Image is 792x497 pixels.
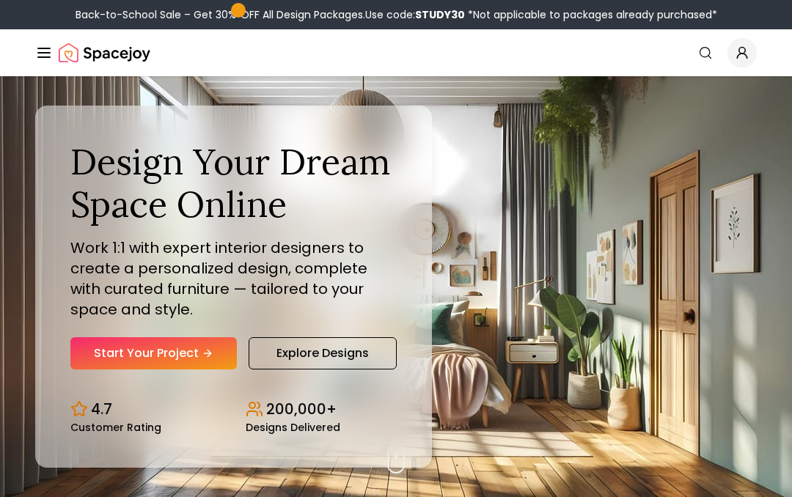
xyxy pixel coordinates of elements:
b: STUDY30 [415,7,465,22]
small: Customer Rating [70,422,161,432]
p: 4.7 [91,399,112,419]
h1: Design Your Dream Space Online [70,141,397,225]
img: Spacejoy Logo [59,38,150,67]
span: Use code: [365,7,465,22]
a: Start Your Project [70,337,237,369]
nav: Global [35,29,757,76]
p: Work 1:1 with expert interior designers to create a personalized design, complete with curated fu... [70,238,397,320]
span: *Not applicable to packages already purchased* [465,7,717,22]
a: Spacejoy [59,38,150,67]
small: Designs Delivered [246,422,340,432]
p: 200,000+ [266,399,337,419]
div: Back-to-School Sale – Get 30% OFF All Design Packages. [76,7,717,22]
div: Design stats [70,387,397,432]
a: Explore Designs [249,337,397,369]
